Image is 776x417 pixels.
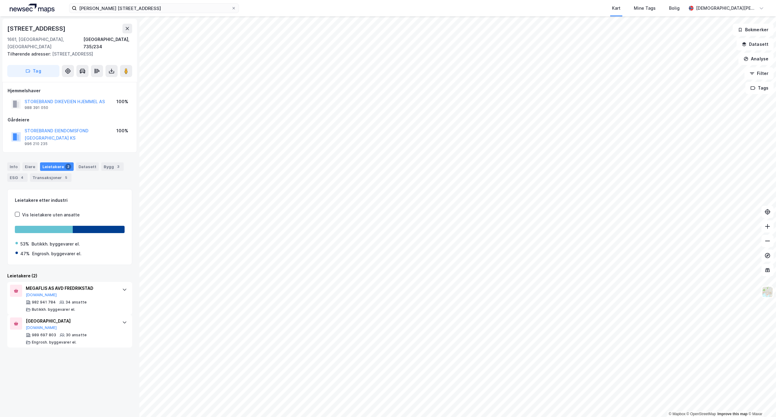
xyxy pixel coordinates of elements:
div: [GEOGRAPHIC_DATA], 735/234 [83,36,132,50]
button: Bokmerker [733,24,774,36]
div: 4 [19,175,25,181]
div: 30 ansatte [66,333,87,337]
div: 100% [116,98,128,105]
img: logo.a4113a55bc3d86da70a041830d287a7e.svg [10,4,55,13]
div: [DEMOGRAPHIC_DATA][PERSON_NAME] [696,5,757,12]
div: 5 [63,175,69,181]
div: Leietakere [40,162,74,171]
div: 34 ansatte [65,300,87,305]
div: 982 941 784 [32,300,56,305]
div: Leietakere etter industri [15,197,125,204]
div: 1661, [GEOGRAPHIC_DATA], [GEOGRAPHIC_DATA] [7,36,83,50]
div: Butikkh. byggevarer el. [32,240,80,248]
a: Improve this map [717,412,748,416]
div: 100% [116,127,128,134]
div: Eiere [22,162,38,171]
div: [STREET_ADDRESS] [7,24,67,33]
div: [STREET_ADDRESS] [7,50,127,58]
div: Info [7,162,20,171]
div: 996 210 235 [25,141,48,146]
div: MEGAFLIS AS AVD FREDRIKSTAD [26,285,116,292]
div: Kontrollprogram for chat [746,388,776,417]
div: Vis leietakere uten ansatte [22,211,80,219]
input: Søk på adresse, matrikkel, gårdeiere, leietakere eller personer [77,4,231,13]
iframe: Chat Widget [746,388,776,417]
div: 47% [20,250,30,257]
div: ESG [7,173,28,182]
div: 53% [20,240,29,248]
div: Bygg [101,162,124,171]
div: 988 391 050 [25,105,48,110]
button: Datasett [737,38,774,50]
div: Leietakere (2) [7,272,132,280]
img: Z [762,286,773,298]
button: [DOMAIN_NAME] [26,325,57,330]
a: OpenStreetMap [687,412,716,416]
div: Bolig [669,5,680,12]
button: Tags [745,82,774,94]
a: Mapbox [669,412,685,416]
div: Butikkh. byggevarer el. [32,307,75,312]
div: Kart [612,5,620,12]
div: Gårdeiere [8,116,132,124]
div: Engrosh. byggevarer el. [32,250,82,257]
button: Tag [7,65,59,77]
div: Mine Tags [634,5,656,12]
div: Engrosh. byggevarer el. [32,340,77,345]
div: 989 697 803 [32,333,56,337]
span: Tilhørende adresser: [7,51,52,56]
div: [GEOGRAPHIC_DATA] [26,317,116,325]
div: 2 [65,164,71,170]
div: Hjemmelshaver [8,87,132,94]
div: 3 [115,164,121,170]
button: Filter [744,67,774,80]
button: Analyse [738,53,774,65]
button: [DOMAIN_NAME] [26,293,57,297]
div: Datasett [76,162,99,171]
div: Transaksjoner [30,173,72,182]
